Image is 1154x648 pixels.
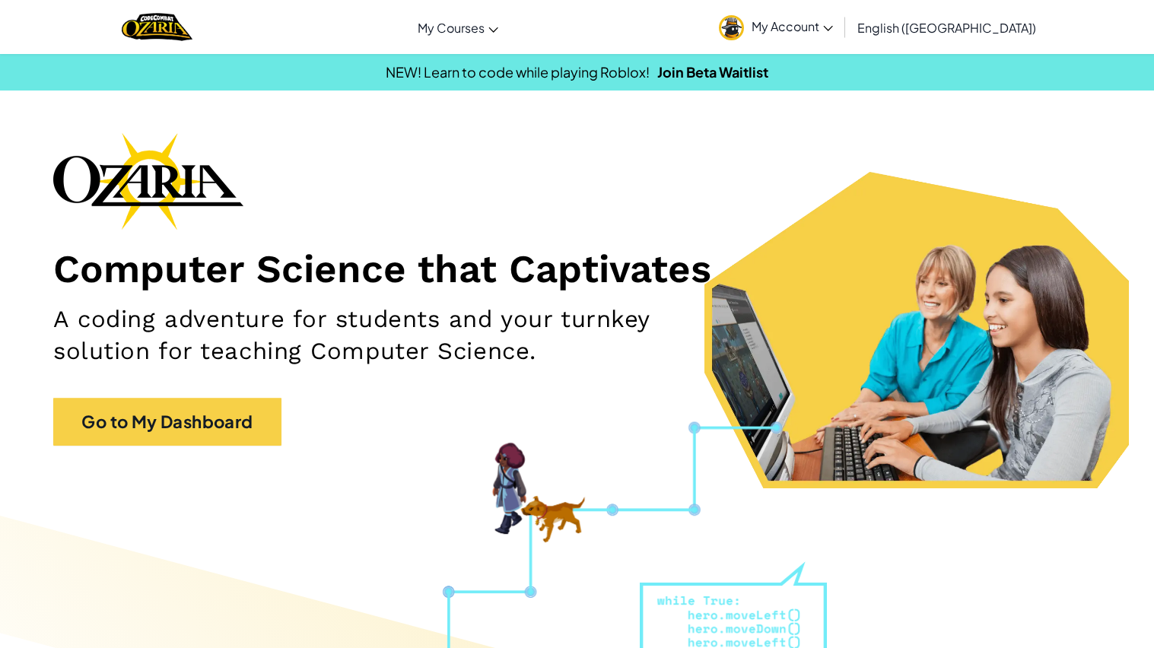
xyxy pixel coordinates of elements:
h2: A coding adventure for students and your turnkey solution for teaching Computer Science. [53,303,755,367]
img: Ozaria branding logo [53,132,243,230]
span: My Courses [418,20,485,36]
a: English ([GEOGRAPHIC_DATA]) [850,7,1044,48]
a: Go to My Dashboard [53,398,281,446]
span: My Account [752,18,833,34]
img: avatar [719,15,744,40]
a: Ozaria by CodeCombat logo [122,11,192,43]
span: NEW! Learn to code while playing Roblox! [386,63,650,81]
a: My Courses [410,7,506,48]
h1: Computer Science that Captivates [53,245,1101,292]
img: Home [122,11,192,43]
span: English ([GEOGRAPHIC_DATA]) [857,20,1036,36]
a: Join Beta Waitlist [657,63,768,81]
a: My Account [711,3,841,51]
